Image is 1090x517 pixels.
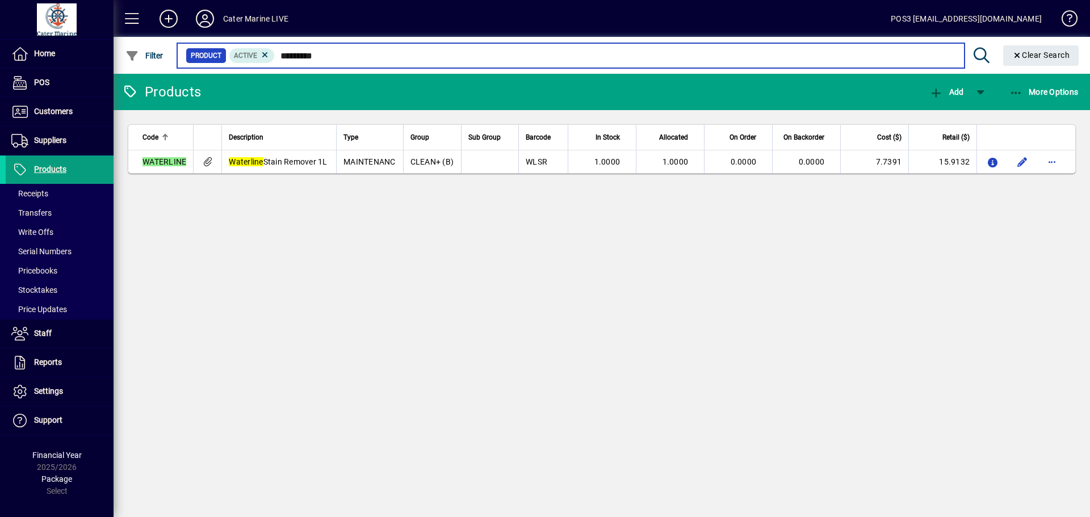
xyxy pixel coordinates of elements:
div: On Order [711,131,766,144]
div: Cater Marine LIVE [223,10,288,28]
div: POS3 [EMAIL_ADDRESS][DOMAIN_NAME] [891,10,1042,28]
span: 0.0000 [731,157,757,166]
em: Waterline [229,157,263,166]
div: Group [410,131,454,144]
a: Serial Numbers [6,242,114,261]
span: Home [34,49,55,58]
span: Allocated [659,131,688,144]
span: 0.0000 [799,157,825,166]
span: Stocktakes [11,285,57,295]
span: Suppliers [34,136,66,145]
div: Barcode [526,131,561,144]
span: Price Updates [11,305,67,314]
span: Code [142,131,158,144]
span: On Order [730,131,756,144]
button: Add [150,9,187,29]
a: Write Offs [6,222,114,242]
span: Receipts [11,189,48,198]
span: Support [34,415,62,424]
a: Knowledge Base [1053,2,1076,39]
span: Customers [34,107,73,116]
span: POS [34,78,49,87]
button: Edit [1013,153,1032,171]
span: Serial Numbers [11,247,72,256]
div: Products [122,83,201,101]
span: Barcode [526,131,551,144]
span: On Backorder [783,131,824,144]
a: Suppliers [6,127,114,155]
span: Sub Group [468,131,501,144]
span: Products [34,165,66,174]
span: More Options [1009,87,1079,96]
a: Reports [6,348,114,377]
mat-chip: Activation Status: Active [229,48,275,63]
em: WATERLINE [142,157,186,166]
span: In Stock [596,131,620,144]
a: Transfers [6,203,114,222]
span: 1.0000 [594,157,621,166]
span: 1.0000 [663,157,689,166]
div: On Backorder [779,131,835,144]
a: Receipts [6,184,114,203]
div: In Stock [575,131,630,144]
span: Package [41,474,72,484]
span: Stain Remover 1L [229,157,327,166]
td: 15.9132 [908,150,976,173]
span: Staff [34,329,52,338]
a: Staff [6,320,114,348]
span: Clear Search [1012,51,1070,60]
div: Allocated [643,131,698,144]
span: MAINTENANC [343,157,396,166]
span: WLSR [526,157,547,166]
button: Filter [123,45,166,66]
a: Price Updates [6,300,114,319]
span: Type [343,131,358,144]
span: Financial Year [32,451,82,460]
button: Profile [187,9,223,29]
span: Group [410,131,429,144]
button: More Options [1007,82,1081,102]
span: Filter [125,51,163,60]
span: Write Offs [11,228,53,237]
td: 7.7391 [840,150,908,173]
span: Cost ($) [877,131,902,144]
a: POS [6,69,114,97]
a: Home [6,40,114,68]
button: Add [927,82,966,102]
div: Type [343,131,396,144]
span: Active [234,52,257,60]
div: Description [229,131,329,144]
span: Pricebooks [11,266,57,275]
button: Clear [1003,45,1079,66]
a: Support [6,406,114,435]
a: Pricebooks [6,261,114,280]
span: Settings [34,386,63,396]
a: Customers [6,98,114,126]
div: Sub Group [468,131,512,144]
a: Stocktakes [6,280,114,300]
a: Settings [6,377,114,406]
span: Transfers [11,208,52,217]
span: Description [229,131,263,144]
span: Reports [34,358,62,367]
button: More options [1043,153,1061,171]
span: Retail ($) [942,131,970,144]
span: Add [929,87,963,96]
span: CLEAN+ (B) [410,157,454,166]
div: Code [142,131,186,144]
span: Product [191,50,221,61]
